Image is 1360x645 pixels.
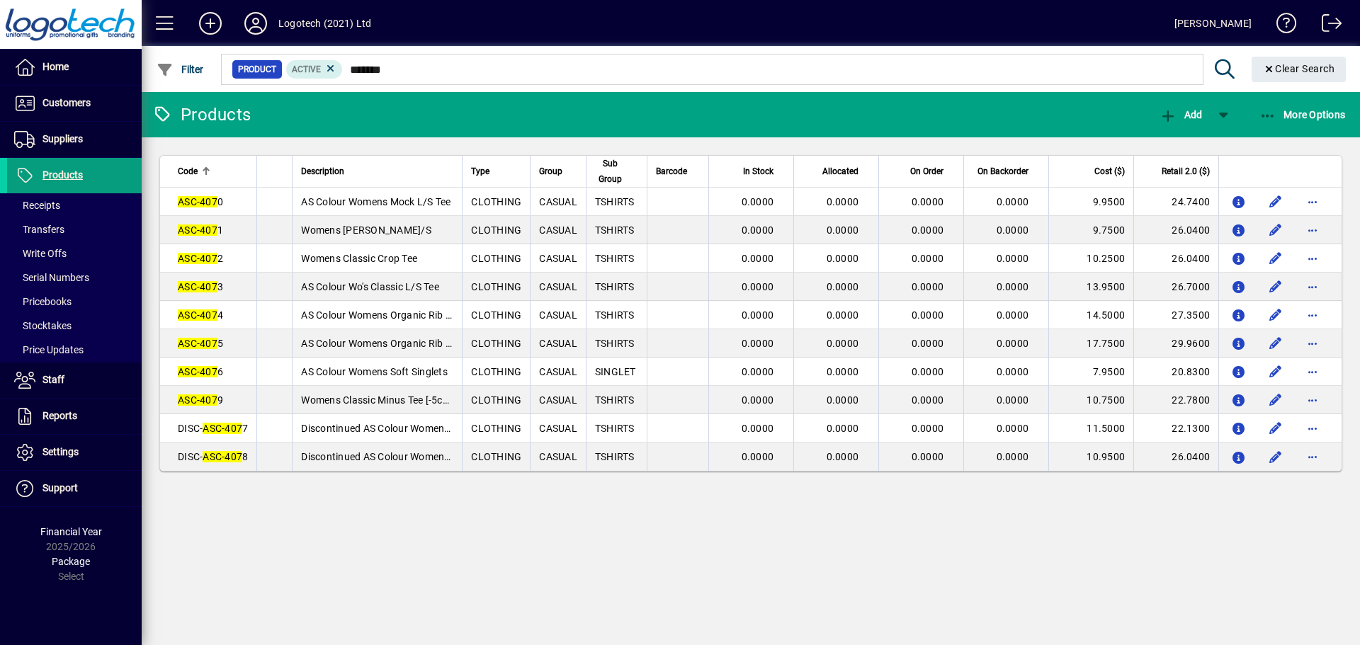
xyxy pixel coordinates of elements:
a: Reports [7,399,142,434]
span: 0 [178,196,223,207]
em: ASC-407 [203,423,242,434]
td: 29.9600 [1133,329,1218,358]
span: TSHIRTS [595,281,635,292]
span: CASUAL [539,423,577,434]
em: ASC-407 [178,309,217,321]
span: More Options [1259,109,1346,120]
span: 0.0000 [827,423,859,434]
td: 22.7800 [1133,386,1218,414]
div: In Stock [718,164,786,179]
em: ASC-407 [178,281,217,292]
div: On Backorder [973,164,1041,179]
span: Stocktakes [14,320,72,331]
span: 0.0000 [912,394,944,406]
td: 10.2500 [1048,244,1133,273]
button: Edit [1264,389,1287,411]
a: Transfers [7,217,142,241]
span: Staff [42,374,64,385]
button: Edit [1264,304,1287,326]
span: TSHIRTS [595,423,635,434]
span: CLOTHING [471,366,521,377]
span: Sub Group [595,156,625,187]
span: 4 [178,309,223,321]
span: 0.0000 [997,423,1029,434]
span: CASUAL [539,338,577,349]
span: Allocated [822,164,858,179]
span: 0.0000 [912,224,944,236]
em: ASC-407 [178,338,217,349]
td: 14.5000 [1048,301,1133,329]
div: Barcode [656,164,700,179]
span: Suppliers [42,133,83,144]
button: More options [1301,304,1324,326]
button: More options [1301,275,1324,298]
button: Edit [1264,417,1287,440]
span: CLOTHING [471,394,521,406]
span: Womens [PERSON_NAME]/S [301,224,431,236]
span: On Backorder [977,164,1028,179]
span: 9 [178,394,223,406]
div: Group [539,164,577,179]
span: CLOTHING [471,281,521,292]
span: Barcode [656,164,687,179]
span: Cost ($) [1094,164,1125,179]
em: ASC-407 [178,366,217,377]
span: 0.0000 [742,338,774,349]
span: 0.0000 [742,451,774,462]
a: Stocktakes [7,314,142,338]
a: Receipts [7,193,142,217]
span: Reports [42,410,77,421]
span: On Order [910,164,943,179]
button: Edit [1264,360,1287,383]
span: CASUAL [539,253,577,264]
span: 0.0000 [997,366,1029,377]
span: Group [539,164,562,179]
span: 0.0000 [912,366,944,377]
span: 0.0000 [912,196,944,207]
button: Edit [1264,332,1287,355]
span: CASUAL [539,366,577,377]
button: Add [188,11,233,36]
span: Receipts [14,200,60,211]
a: Pricebooks [7,290,142,314]
span: CASUAL [539,394,577,406]
td: 7.9500 [1048,358,1133,386]
span: Pricebooks [14,296,72,307]
span: AS Colour Womens Organic Rib Baby Tee [301,309,486,321]
td: 24.7400 [1133,188,1218,216]
span: CASUAL [539,281,577,292]
span: Womens Classic Minus Tee [-5cm] [301,394,454,406]
span: 0.0000 [912,309,944,321]
td: 10.9500 [1048,443,1133,471]
span: 2 [178,253,223,264]
span: CLOTHING [471,338,521,349]
td: 9.9500 [1048,188,1133,216]
button: Edit [1264,275,1287,298]
span: TSHIRTS [595,394,635,406]
td: 10.7500 [1048,386,1133,414]
span: Discontinued AS Colour Womens Soft Tee [301,423,489,434]
span: TSHIRTS [595,338,635,349]
button: Clear [1252,57,1347,82]
button: Add [1156,102,1206,127]
span: AS Colour Womens Mock L/S Tee [301,196,450,207]
button: More options [1301,190,1324,213]
span: Discontinued AS Colour Womens Soft Long Sleeve Tee [301,451,545,462]
span: TSHIRTS [595,196,635,207]
span: 0.0000 [912,423,944,434]
span: CLOTHING [471,451,521,462]
mat-chip: Activation Status: Active [286,60,343,79]
a: Settings [7,435,142,470]
div: Description [301,164,453,179]
a: Home [7,50,142,85]
span: AS Colour Womens Soft Singlets [301,366,448,377]
span: 0.0000 [827,338,859,349]
span: Customers [42,97,91,108]
span: Serial Numbers [14,272,89,283]
span: Womens Classic Crop Tee [301,253,417,264]
span: 0.0000 [997,394,1029,406]
span: 0.0000 [912,281,944,292]
span: Home [42,61,69,72]
span: 0.0000 [997,224,1029,236]
span: TSHIRTS [595,253,635,264]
